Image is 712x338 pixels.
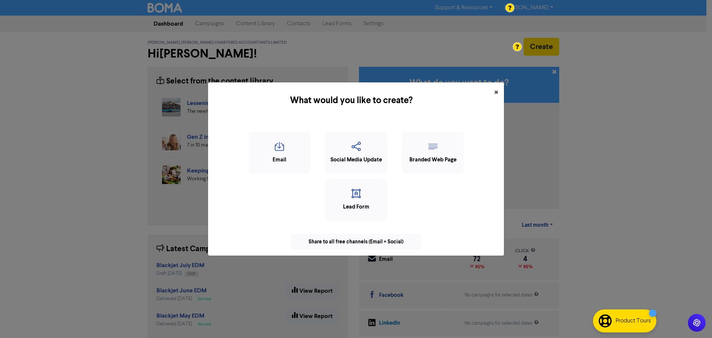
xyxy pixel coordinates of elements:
[619,258,712,338] iframe: Chat Widget
[253,156,306,164] div: Email
[488,82,504,103] button: Close
[494,87,498,98] span: ×
[329,203,383,211] div: Lead Form
[214,94,488,107] h5: What would you like to create?
[406,156,460,164] div: Branded Web Page
[329,156,383,164] div: Social Media Update
[291,234,422,250] div: Share to all free channels (Email + Social)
